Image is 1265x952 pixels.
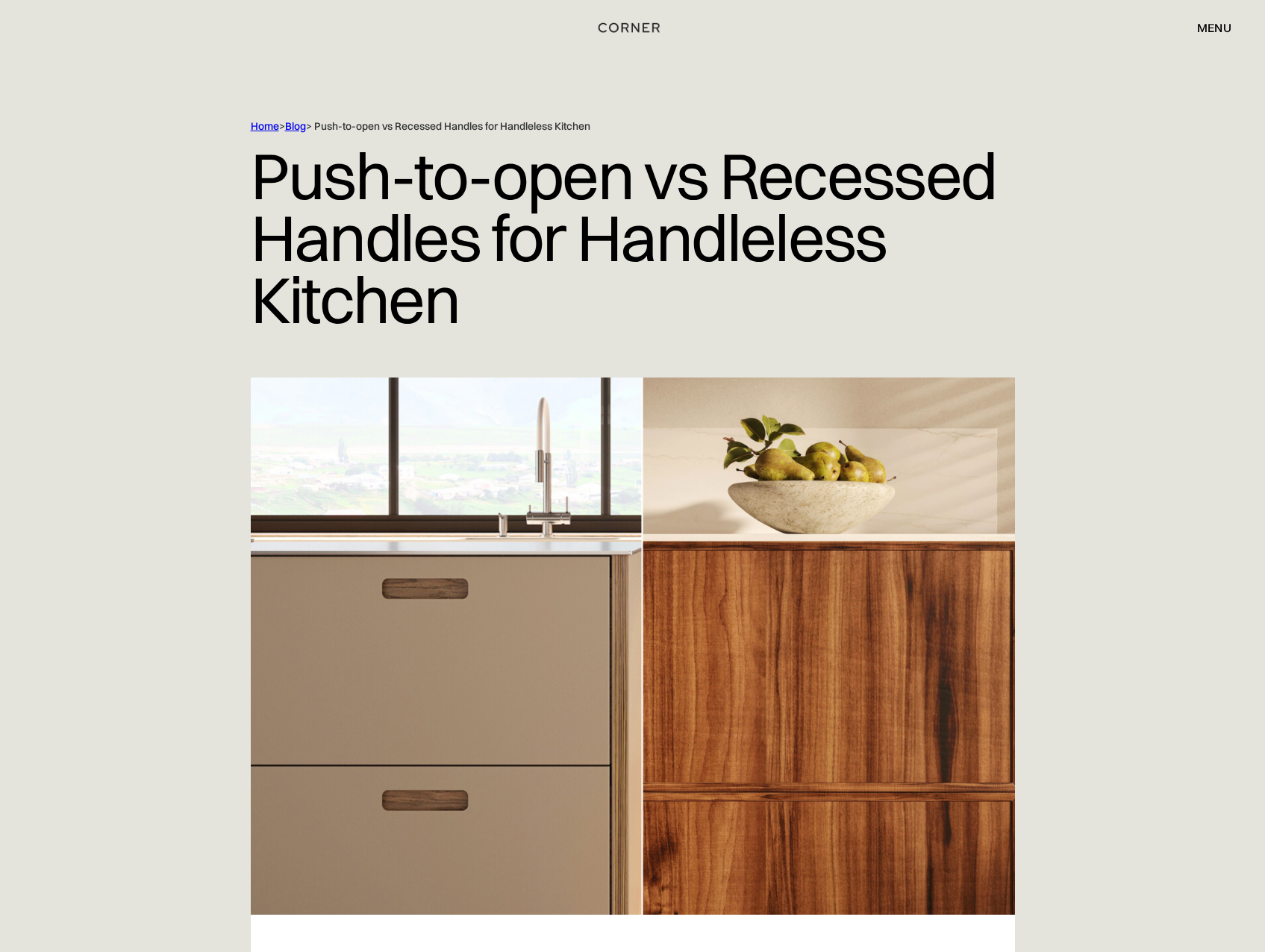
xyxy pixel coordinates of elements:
[1182,15,1231,40] div: menu
[251,119,952,134] div: > > Push-to-open vs Recessed Handles for Handleless Kitchen
[251,134,1015,342] h1: Push-to-open vs Recessed Handles for Handleless Kitchen
[285,119,306,133] a: Blog
[251,119,279,133] a: Home
[561,18,704,37] a: home
[1197,22,1231,34] div: menu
